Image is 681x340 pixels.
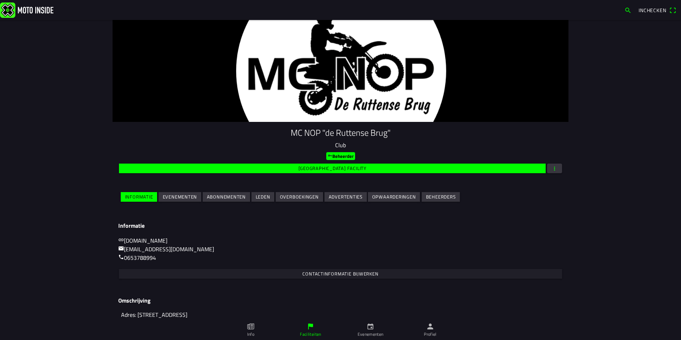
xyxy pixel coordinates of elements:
[118,236,167,245] a: link[DOMAIN_NAME]
[324,192,367,202] ion-button: Advertenties
[422,192,460,202] ion-button: Beheerders
[358,331,384,338] ion-label: Evenementen
[203,192,250,202] ion-button: Abonnementen
[118,237,124,243] ion-icon: link
[276,192,323,202] ion-button: Overboekingen
[118,254,124,260] ion-icon: call
[424,331,437,338] ion-label: Profiel
[247,331,254,338] ion-label: Info
[247,323,255,330] ion-icon: paper
[118,253,156,262] a: call0653788994
[621,4,635,16] a: search
[118,307,563,331] textarea: Adres: [STREET_ADDRESS] Openingstijden baan: Woensdag: 17:00 - 21.00 uur Zaterdag: 13:00 - 17:00 ...
[118,128,563,138] h1: MC NOP "de Ruttense Brug"
[118,222,563,229] h3: Informatie
[118,141,563,149] p: Club
[635,4,680,16] a: Incheckenqr scanner
[119,269,562,279] ion-button: Contactinformatie bijwerken
[639,6,666,14] span: Inchecken
[118,246,124,251] ion-icon: mail
[121,192,157,202] ion-button: Informatie
[158,192,201,202] ion-button: Evenementen
[368,192,420,202] ion-button: Opwaarderingen
[307,323,314,330] ion-icon: flag
[119,164,546,173] ion-button: [GEOGRAPHIC_DATA] facility
[367,323,374,330] ion-icon: calendar
[118,297,563,304] h3: Omschrijving
[251,192,274,202] ion-button: Leden
[326,152,355,160] ion-badge: Beheerder
[118,245,214,253] a: mail[EMAIL_ADDRESS][DOMAIN_NAME]
[328,153,332,158] ion-icon: key
[300,331,321,338] ion-label: Faciliteiten
[426,323,434,330] ion-icon: person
